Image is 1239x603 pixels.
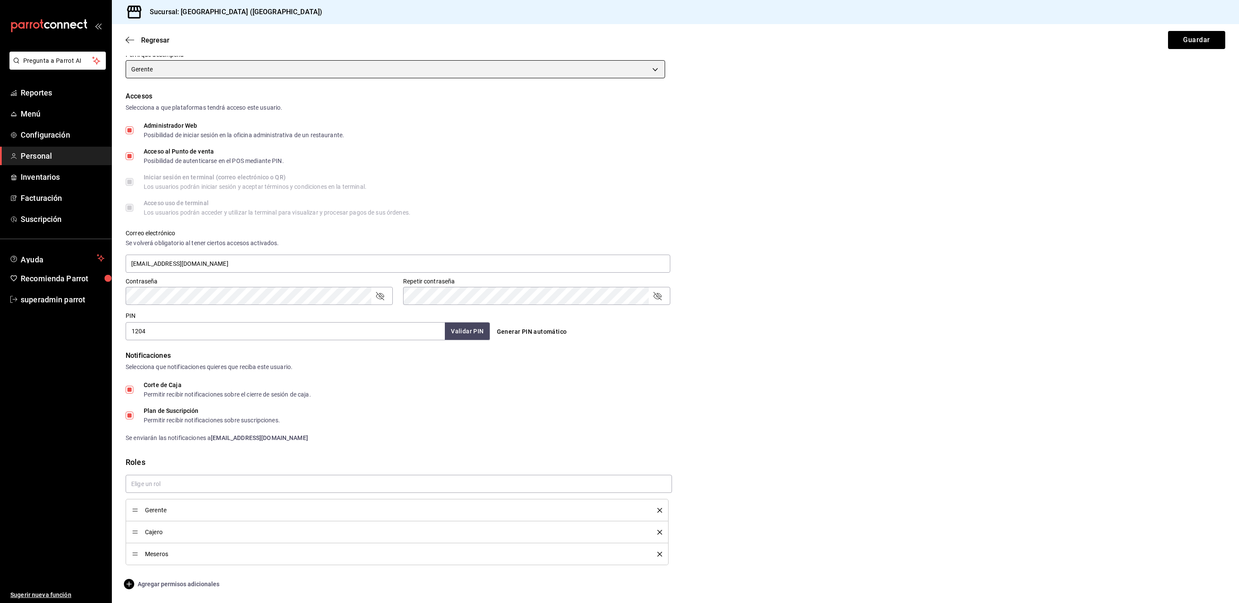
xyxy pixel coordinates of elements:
[126,91,1225,102] div: Accesos
[126,351,1225,361] div: Notificaciones
[143,7,322,17] h3: Sucursal: [GEOGRAPHIC_DATA] ([GEOGRAPHIC_DATA])
[23,56,92,65] span: Pregunta a Parrot AI
[126,103,1225,112] div: Selecciona a que plataformas tendrá acceso este usuario.
[144,209,410,215] div: Los usuarios podrán acceder y utilizar la terminal para visualizar y procesar pagos de sus órdenes.
[445,323,490,340] button: Validar PIN
[21,253,93,263] span: Ayuda
[10,591,105,600] span: Sugerir nueva función
[651,530,662,535] button: delete
[126,313,136,319] label: PIN
[21,273,105,284] span: Recomienda Parrot
[144,123,344,129] div: Administrador Web
[144,184,367,190] div: Los usuarios podrán iniciar sesión y aceptar términos y condiciones en la terminal.
[21,108,105,120] span: Menú
[144,132,344,138] div: Posibilidad de iniciar sesión en la oficina administrativa de un restaurante.
[126,278,393,284] label: Contraseña
[126,230,670,236] label: Correo electrónico
[144,148,284,154] div: Acceso al Punto de venta
[145,529,644,535] span: Cajero
[375,291,385,301] button: passwordField
[21,171,105,183] span: Inventarios
[144,382,311,388] div: Corte de Caja
[144,174,367,180] div: Iniciar sesión en terminal (correo electrónico o QR)
[9,52,106,70] button: Pregunta a Parrot AI
[493,324,570,340] button: Generar PIN automático
[211,434,308,441] strong: [EMAIL_ADDRESS][DOMAIN_NAME]
[652,291,663,301] button: passwordField
[21,294,105,305] span: superadmin parrot
[141,36,170,44] span: Regresar
[144,391,311,397] div: Permitir recibir notificaciones sobre el cierre de sesión de caja.
[126,475,672,493] input: Elige un rol
[126,579,219,589] button: Agregar permisos adicionales
[21,150,105,162] span: Personal
[126,322,445,340] input: 3 a 6 dígitos
[126,434,1225,443] div: Se enviarán las notificaciones a
[403,278,670,284] label: Repetir contraseña
[126,363,1225,372] div: Selecciona que notificaciones quieres que reciba este usuario.
[144,408,280,414] div: Plan de Suscripción
[1168,31,1225,49] button: Guardar
[6,62,106,71] a: Pregunta a Parrot AI
[651,508,662,513] button: delete
[145,551,644,557] span: Meseros
[126,36,170,44] button: Regresar
[95,22,102,29] button: open_drawer_menu
[144,417,280,423] div: Permitir recibir notificaciones sobre suscripciones.
[21,192,105,204] span: Facturación
[21,87,105,98] span: Reportes
[126,60,665,78] div: Gerente
[144,158,284,164] div: Posibilidad de autenticarse en el POS mediante PIN.
[651,552,662,557] button: delete
[21,129,105,141] span: Configuración
[126,456,1225,468] div: Roles
[144,200,410,206] div: Acceso uso de terminal
[126,239,670,248] div: Se volverá obligatorio al tener ciertos accesos activados.
[21,213,105,225] span: Suscripción
[145,507,644,513] span: Gerente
